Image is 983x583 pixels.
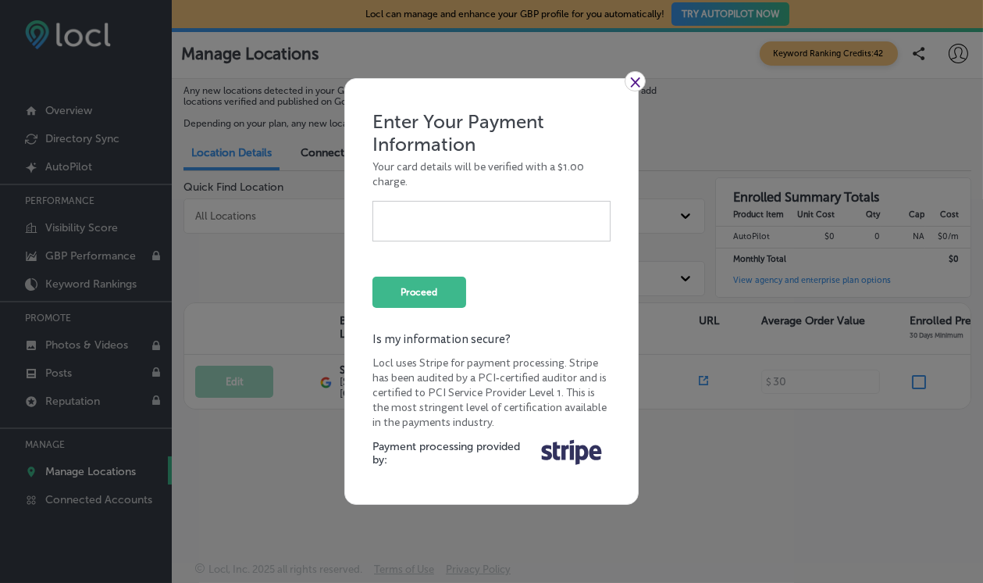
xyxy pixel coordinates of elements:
[372,331,611,348] label: Is my information secure?
[385,213,599,227] iframe: Secure card payment input frame
[372,440,533,467] label: Payment processing provided by:
[625,71,646,91] a: ×
[372,277,466,308] button: Proceed
[372,356,611,430] label: Locl uses Stripe for payment processing. Stripe has been audited by a PCI-certified auditor and i...
[372,159,611,189] div: Your card details will be verified with a $1.00 charge.
[372,110,611,156] h1: Enter Your Payment Information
